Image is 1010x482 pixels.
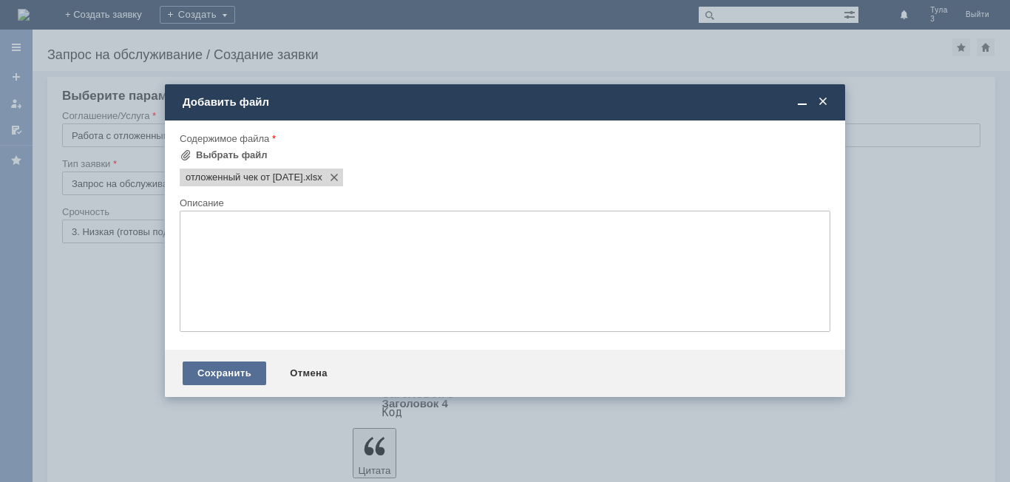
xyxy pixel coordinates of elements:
[6,6,216,18] div: Удалить отложенный чек от [DATE]
[183,95,830,109] div: Добавить файл
[180,198,827,208] div: Описание
[186,172,303,183] span: отложенный чек от 13.10.2025.xlsx
[303,172,322,183] span: отложенный чек от 13.10.2025.xlsx
[196,149,268,161] div: Выбрать файл
[180,134,827,143] div: Содержимое файла
[816,95,830,109] span: Закрыть
[795,95,810,109] span: Свернуть (Ctrl + M)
